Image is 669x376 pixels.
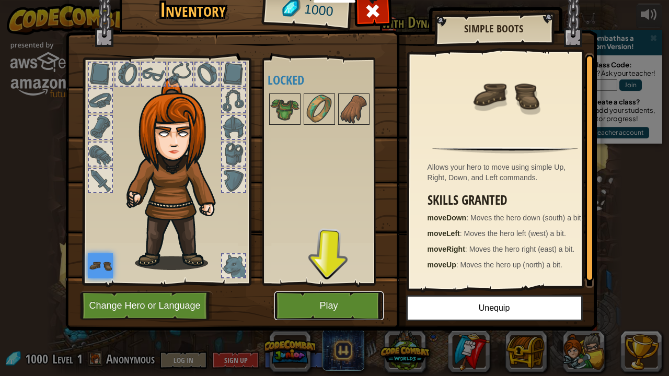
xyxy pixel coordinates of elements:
h4: Locked [268,73,399,87]
strong: moveDown [428,214,467,222]
span: Moves the hero left (west) a bit. [464,229,566,238]
span: : [456,261,460,269]
img: portrait.png [305,95,334,124]
strong: moveUp [428,261,456,269]
img: hr.png [432,147,578,154]
span: Moves the hero up (north) a bit. [460,261,562,269]
button: Unequip [406,295,583,321]
img: portrait.png [88,253,113,278]
span: Moves the hero down (south) a bit. [470,214,583,222]
span: : [460,229,464,238]
h2: Simple Boots [445,23,543,34]
img: hair_f2.png [122,78,234,270]
img: portrait.png [471,61,539,129]
h3: Skills Granted [428,193,589,207]
div: Allows your hero to move using simple Up, Right, Down, and Left commands. [428,162,589,183]
span: Moves the hero right (east) a bit. [469,245,575,253]
strong: moveLeft [428,229,460,238]
strong: moveRight [428,245,465,253]
span: : [465,245,469,253]
img: portrait.png [339,95,368,124]
span: : [466,214,470,222]
button: Play [274,291,384,320]
img: portrait.png [270,95,299,124]
button: Change Hero or Language [80,291,213,320]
